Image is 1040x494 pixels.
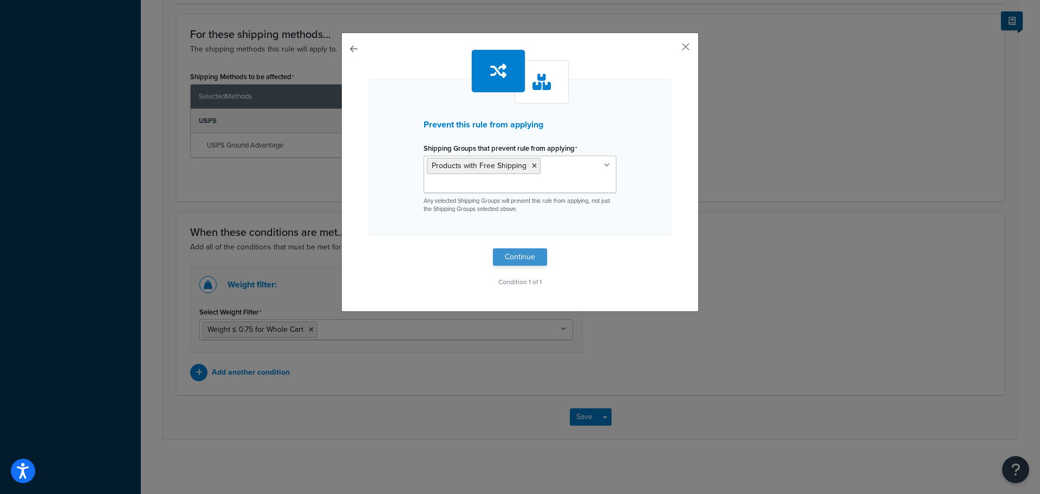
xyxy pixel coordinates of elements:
[369,274,671,290] p: Condition 1 of 1
[424,120,616,130] h3: Prevent this rule from applying
[424,197,616,214] p: Any selected Shipping Groups will prevent this rule from applying, not just the Shipping Groups s...
[432,160,526,171] span: Products with Free Shipping
[424,144,577,153] label: Shipping Groups that prevent rule from applying
[493,248,547,266] button: Continue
